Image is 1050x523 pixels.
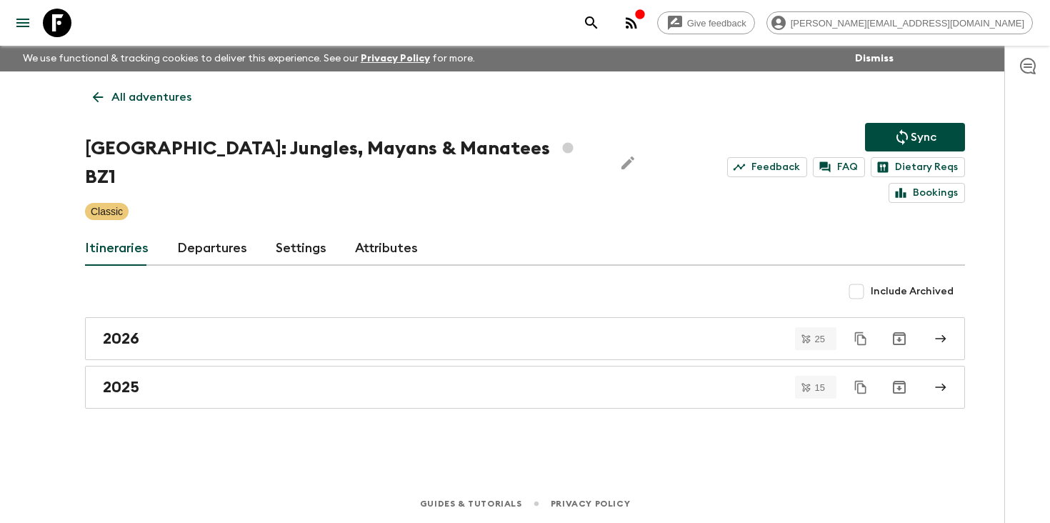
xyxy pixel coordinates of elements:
p: We use functional & tracking cookies to deliver this experience. See our for more. [17,46,481,71]
h2: 2026 [103,329,139,348]
p: All adventures [111,89,191,106]
button: Sync adventure departures to the booking engine [865,123,965,151]
button: Dismiss [851,49,897,69]
button: menu [9,9,37,37]
button: Edit Adventure Title [614,134,642,191]
a: 2026 [85,317,965,360]
p: Classic [91,204,123,219]
span: Give feedback [679,18,754,29]
a: Privacy Policy [551,496,630,512]
span: Include Archived [871,284,954,299]
a: All adventures [85,83,199,111]
a: Dietary Reqs [871,157,965,177]
a: Privacy Policy [361,54,430,64]
span: 25 [806,334,834,344]
button: Duplicate [848,326,874,352]
a: 2025 [85,366,965,409]
a: Guides & Tutorials [420,496,522,512]
span: 15 [806,383,834,392]
a: Itineraries [85,231,149,266]
a: Attributes [355,231,418,266]
button: Duplicate [848,374,874,400]
h1: [GEOGRAPHIC_DATA]: Jungles, Mayans & Manatees BZ1 [85,134,602,191]
div: [PERSON_NAME][EMAIL_ADDRESS][DOMAIN_NAME] [766,11,1033,34]
h2: 2025 [103,378,139,397]
button: Archive [885,373,914,402]
a: Bookings [889,183,965,203]
a: Departures [177,231,247,266]
button: Archive [885,324,914,353]
a: FAQ [813,157,865,177]
a: Settings [276,231,326,266]
span: [PERSON_NAME][EMAIL_ADDRESS][DOMAIN_NAME] [783,18,1032,29]
button: search adventures [577,9,606,37]
a: Give feedback [657,11,755,34]
p: Sync [911,129,936,146]
a: Feedback [727,157,807,177]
